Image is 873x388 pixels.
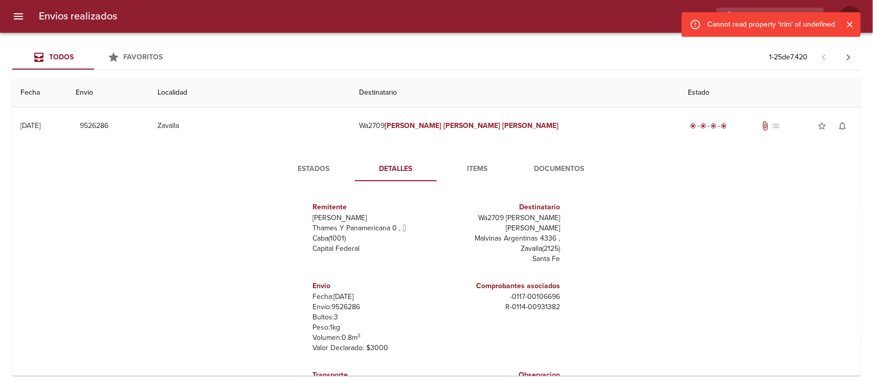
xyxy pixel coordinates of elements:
[76,117,113,136] button: 9526286
[313,322,433,333] p: Peso: 1 kg
[688,121,729,131] div: Entregado
[313,223,433,233] p: Thames Y Panamericana 0 ,  
[313,202,433,213] h6: Remitente
[836,45,861,70] span: Pagina siguiente
[812,116,832,136] button: Agregar a favoritos
[721,123,727,129] span: radio_button_checked
[711,123,717,129] span: radio_button_checked
[39,8,117,25] h6: Envios realizados
[441,213,561,233] p: Wa2709 [PERSON_NAME] [PERSON_NAME]
[832,116,853,136] button: Activar notificaciones
[441,233,561,244] p: Malvinas Argentinas 4336 ,
[80,120,108,133] span: 9526286
[441,302,561,312] p: R - 0114 - 00931382
[313,281,433,292] h6: Envio
[6,4,31,29] button: menu
[701,123,707,129] span: radio_button_checked
[149,107,351,144] td: Zavalla
[351,78,680,107] th: Destinatario
[12,45,176,70] div: Tabs Envios
[313,333,433,343] p: Volumen: 0.8 m
[313,244,433,254] p: Capital Federal
[313,292,433,302] p: Fecha: [DATE]
[443,163,512,176] span: Items
[837,121,847,131] span: notifications_none
[124,53,163,61] span: Favoritos
[840,6,861,27] div: MM
[313,312,433,322] p: Bultos: 3
[441,202,561,213] h6: Destinatario
[313,343,433,353] p: Valor Declarado: $ 3000
[443,121,500,130] em: [PERSON_NAME]
[351,107,680,144] td: Wa2709
[717,8,807,26] input: buscar
[441,244,561,254] p: Zavalla ( 2125 )
[385,121,441,130] em: [PERSON_NAME]
[690,123,697,129] span: radio_button_checked
[149,78,351,107] th: Localidad
[441,281,561,292] h6: Comprobantes asociados
[313,233,433,244] p: Caba ( 1001 )
[313,370,433,381] h6: Transporte
[770,121,780,131] span: No tiene pedido asociado
[313,302,433,312] p: Envío: 9526286
[769,52,808,62] p: 1 - 25 de 7.420
[441,370,561,381] h6: Observacion
[49,53,74,61] span: Todos
[20,121,40,130] div: [DATE]
[441,254,561,264] p: Santa Fe
[358,332,361,339] sup: 3
[817,121,827,131] span: star_border
[680,78,861,107] th: Estado
[313,213,433,223] p: [PERSON_NAME]
[760,121,770,131] span: Tiene documentos adjuntos
[273,157,600,181] div: Tabs detalle de guia
[707,15,835,34] div: Cannot read property 'trim' of undefined
[12,78,68,107] th: Fecha
[525,163,594,176] span: Documentos
[843,18,857,31] button: Cerrar
[68,78,149,107] th: Envio
[502,121,559,130] em: [PERSON_NAME]
[361,163,431,176] span: Detalles
[441,292,561,302] p: - 0117 - 00106696
[279,163,349,176] span: Estados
